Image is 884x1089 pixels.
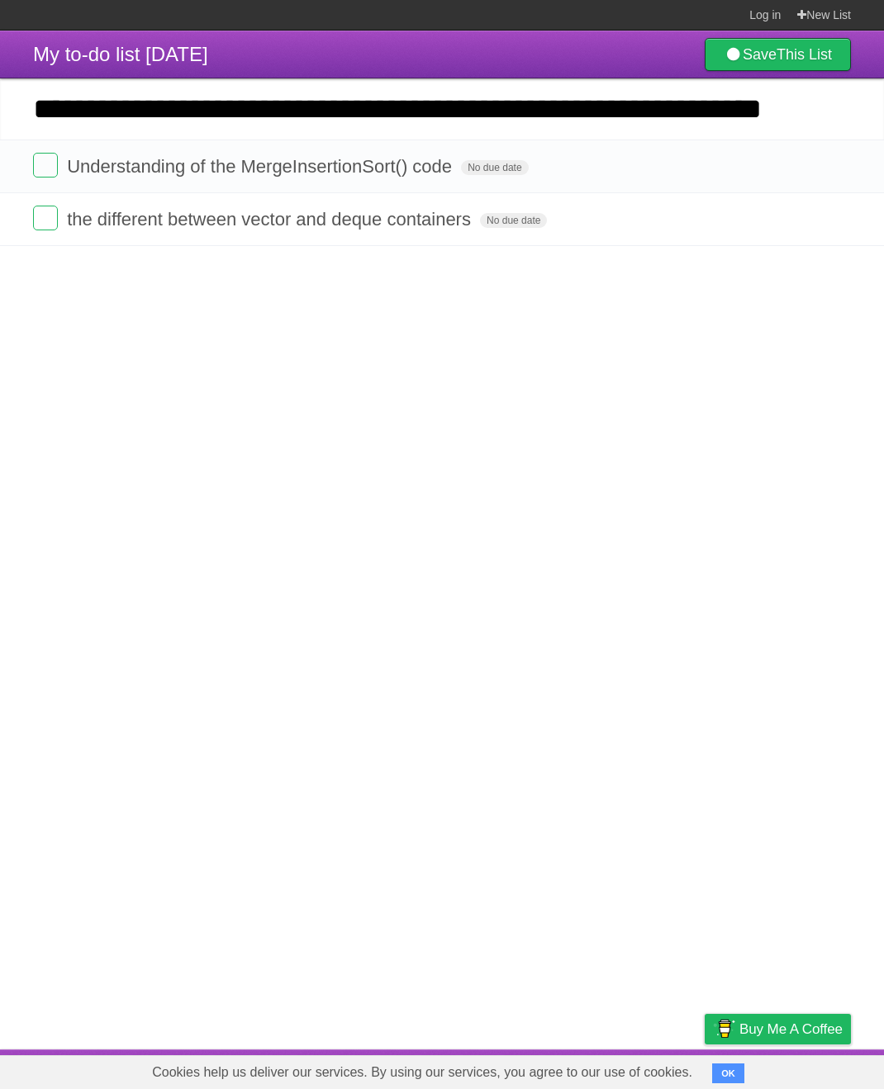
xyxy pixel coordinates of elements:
[627,1053,663,1085] a: Terms
[739,1015,843,1044] span: Buy me a coffee
[461,160,528,175] span: No due date
[135,1056,709,1089] span: Cookies help us deliver our services. By using our services, you agree to our use of cookies.
[33,206,58,230] label: Done
[713,1015,735,1043] img: Buy me a coffee
[33,43,208,65] span: My to-do list [DATE]
[480,213,547,228] span: No due date
[705,1014,851,1044] a: Buy me a coffee
[683,1053,726,1085] a: Privacy
[712,1063,744,1083] button: OK
[33,153,58,178] label: Done
[539,1053,606,1085] a: Developers
[777,46,832,63] b: This List
[705,38,851,71] a: SaveThis List
[67,156,456,177] span: Understanding of the MergeInsertionSort() code
[747,1053,851,1085] a: Suggest a feature
[485,1053,520,1085] a: About
[67,209,475,230] span: the different between vector and deque containers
